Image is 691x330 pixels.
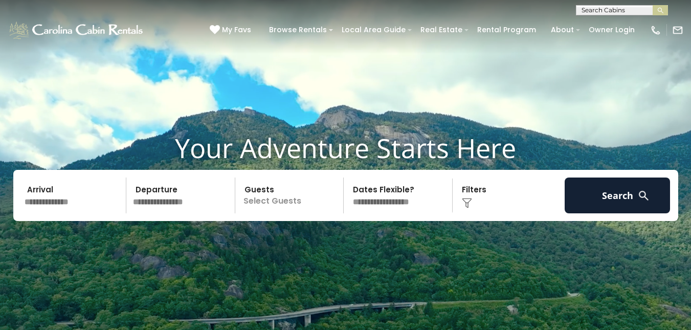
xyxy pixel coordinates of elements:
img: phone-regular-white.png [650,25,661,36]
img: filter--v1.png [462,198,472,208]
button: Search [565,178,671,213]
a: Real Estate [415,22,467,38]
span: My Favs [222,25,251,35]
a: Browse Rentals [264,22,332,38]
a: My Favs [210,25,254,36]
a: Local Area Guide [337,22,411,38]
p: Select Guests [238,178,344,213]
img: mail-regular-white.png [672,25,683,36]
a: About [546,22,579,38]
img: White-1-1-2.png [8,20,146,40]
img: search-regular-white.png [637,189,650,202]
a: Rental Program [472,22,541,38]
a: Owner Login [584,22,640,38]
h1: Your Adventure Starts Here [8,132,683,164]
